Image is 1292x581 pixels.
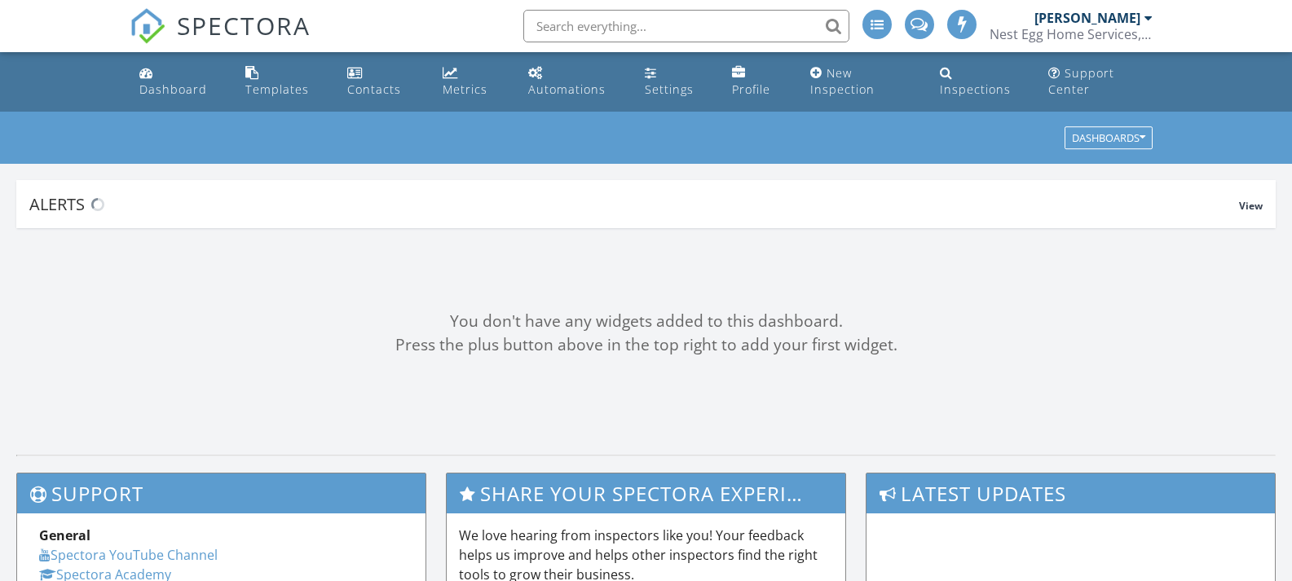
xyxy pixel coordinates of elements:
div: Profile [732,81,770,97]
a: Inspections [933,59,1029,105]
div: Press the plus button above in the top right to add your first widget. [16,333,1276,357]
div: Settings [645,81,694,97]
div: Dashboard [139,81,207,97]
div: Alerts [29,193,1239,215]
div: Metrics [443,81,487,97]
a: Settings [638,59,712,105]
div: Contacts [347,81,401,97]
a: Metrics [436,59,509,105]
div: Templates [245,81,309,97]
button: Dashboards [1065,127,1153,150]
div: Dashboards [1072,133,1145,144]
input: Search everything... [523,10,849,42]
div: You don't have any widgets added to this dashboard. [16,310,1276,333]
span: SPECTORA [177,8,311,42]
a: Support Center [1042,59,1160,105]
span: View [1239,199,1263,213]
a: Company Profile [725,59,791,105]
div: New Inspection [810,65,875,97]
a: SPECTORA [130,22,311,56]
div: Support Center [1048,65,1114,97]
a: Spectora YouTube Channel [39,546,218,564]
div: [PERSON_NAME] [1034,10,1140,26]
h3: Support [17,473,426,513]
h3: Share Your Spectora Experience [447,473,845,513]
a: Templates [239,59,329,105]
a: New Inspection [804,59,920,105]
a: Contacts [341,59,422,105]
div: Automations [528,81,606,97]
div: Nest Egg Home Services, LLC [990,26,1153,42]
a: Automations (Advanced) [522,59,625,105]
img: The Best Home Inspection Software - Spectora [130,8,165,44]
strong: General [39,526,90,544]
div: Inspections [940,81,1011,97]
h3: Latest Updates [866,473,1275,513]
a: Dashboard [133,59,226,105]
